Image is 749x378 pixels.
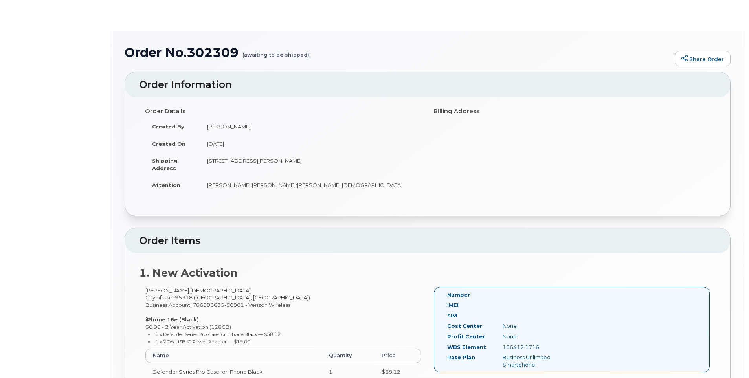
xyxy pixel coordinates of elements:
[139,79,716,90] h2: Order Information
[200,135,422,152] td: [DATE]
[447,333,485,340] label: Profit Center
[497,322,575,330] div: None
[447,343,486,351] label: WBS Element
[242,46,309,58] small: (awaiting to be shipped)
[200,176,422,194] td: [PERSON_NAME].[PERSON_NAME]/[PERSON_NAME].[DEMOGRAPHIC_DATA]
[152,182,180,188] strong: Attention
[433,108,710,115] h4: Billing Address
[374,349,421,363] th: Price
[139,235,716,246] h2: Order Items
[497,354,575,368] div: Business Unlimited Smartphone
[125,46,671,59] h1: Order No.302309
[447,354,475,361] label: Rate Plan
[200,118,422,135] td: [PERSON_NAME]
[447,301,459,309] label: IMEI
[497,343,575,351] div: 106412.1716
[447,312,457,319] label: SIM
[152,123,184,130] strong: Created By
[200,152,422,176] td: [STREET_ADDRESS][PERSON_NAME]
[155,331,281,337] small: 1 x Defender Series Pro Case for iPhone Black — $58.12
[152,141,185,147] strong: Created On
[145,349,322,363] th: Name
[447,322,482,330] label: Cost Center
[497,333,575,340] div: None
[139,266,238,279] strong: 1. New Activation
[155,339,250,345] small: 1 x 20W USB-C Power Adapter — $19.00
[675,51,731,67] a: Share Order
[322,349,374,363] th: Quantity
[447,291,470,299] label: Number
[145,316,199,323] strong: iPhone 16e (Black)
[145,108,422,115] h4: Order Details
[152,158,178,171] strong: Shipping Address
